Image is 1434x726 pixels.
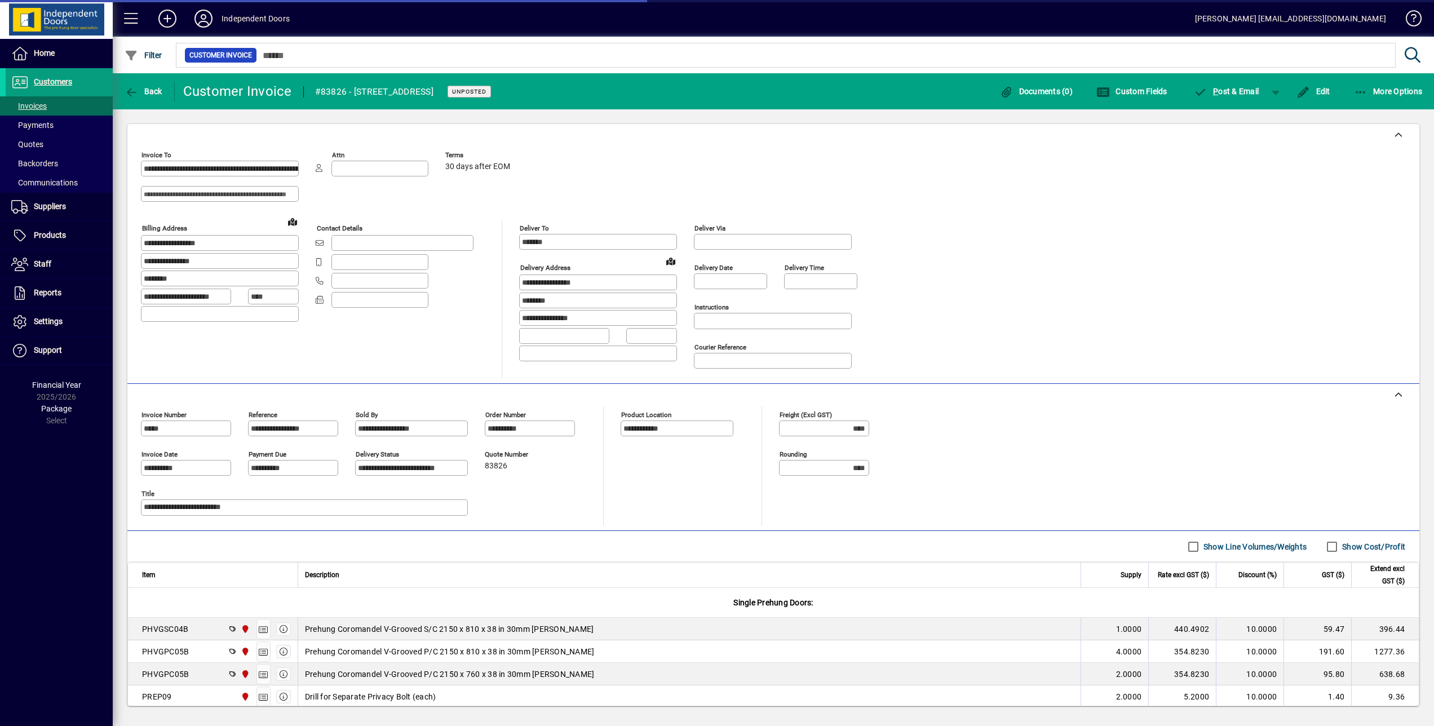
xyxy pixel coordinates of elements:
button: Profile [185,8,222,29]
a: Invoices [6,96,113,116]
span: Documents (0) [999,87,1073,96]
mat-label: Delivery date [694,264,733,272]
span: Invoices [11,101,47,110]
td: 10.0000 [1216,663,1283,685]
a: Quotes [6,135,113,154]
mat-label: Delivery status [356,450,399,458]
td: 396.44 [1351,618,1419,640]
span: 83826 [485,462,507,471]
mat-label: Reference [249,411,277,419]
a: Reports [6,279,113,307]
span: Christchurch [238,623,251,635]
span: Christchurch [238,690,251,703]
span: Custom Fields [1096,87,1167,96]
span: Item [142,569,156,581]
span: Unposted [452,88,486,95]
div: Independent Doors [222,10,290,28]
span: ost & Email [1194,87,1259,96]
div: 5.2000 [1156,691,1209,702]
div: PREP09 [142,691,172,702]
span: 1.0000 [1116,623,1142,635]
mat-label: Invoice date [141,450,178,458]
span: Christchurch [238,645,251,658]
span: Quotes [11,140,43,149]
span: Prehung Coromandel V-Grooved P/C 2150 x 760 x 38 in 30mm [PERSON_NAME] [305,669,595,680]
td: 10.0000 [1216,685,1283,708]
span: Home [34,48,55,57]
span: GST ($) [1322,569,1344,581]
span: Reports [34,288,61,297]
div: 354.8230 [1156,669,1209,680]
span: Prehung Coromandel V-Grooved P/C 2150 x 810 x 38 in 30mm [PERSON_NAME] [305,646,595,657]
div: #83826 - [STREET_ADDRESS] [315,83,433,101]
button: Post & Email [1188,81,1265,101]
span: Products [34,231,66,240]
td: 191.60 [1283,640,1351,663]
span: Terms [445,152,513,159]
mat-label: Order number [485,411,526,419]
button: More Options [1351,81,1426,101]
span: Drill for Separate Privacy Bolt (each) [305,691,436,702]
span: 2.0000 [1116,669,1142,680]
span: Support [34,346,62,355]
button: Filter [122,45,165,65]
span: Extend excl GST ($) [1358,563,1405,587]
a: Settings [6,308,113,336]
mat-label: Sold by [356,411,378,419]
a: Payments [6,116,113,135]
span: P [1213,87,1218,96]
span: Christchurch [238,668,251,680]
span: Package [41,404,72,413]
button: Edit [1294,81,1333,101]
a: Knowledge Base [1397,2,1420,39]
span: Payments [11,121,54,130]
button: Custom Fields [1094,81,1170,101]
app-page-header-button: Back [113,81,175,101]
mat-label: Invoice number [141,411,187,419]
td: 1.40 [1283,685,1351,708]
mat-label: Title [141,490,154,498]
span: Suppliers [34,202,66,211]
span: Staff [34,259,51,268]
a: View on map [662,252,680,270]
a: Support [6,337,113,365]
mat-label: Deliver via [694,224,725,232]
td: 59.47 [1283,618,1351,640]
span: Back [125,87,162,96]
span: Rate excl GST ($) [1158,569,1209,581]
button: Add [149,8,185,29]
span: 30 days after EOM [445,162,510,171]
div: PHVGPC05B [142,646,189,657]
span: 4.0000 [1116,646,1142,657]
span: Description [305,569,339,581]
a: Backorders [6,154,113,173]
a: Products [6,222,113,250]
span: Filter [125,51,162,60]
div: Customer Invoice [183,82,292,100]
span: Edit [1296,87,1330,96]
div: [PERSON_NAME] [EMAIL_ADDRESS][DOMAIN_NAME] [1195,10,1386,28]
mat-label: Rounding [780,450,807,458]
mat-label: Invoice To [141,151,171,159]
label: Show Line Volumes/Weights [1201,541,1307,552]
span: Discount (%) [1238,569,1277,581]
mat-label: Product location [621,411,671,419]
span: Customers [34,77,72,86]
td: 10.0000 [1216,618,1283,640]
mat-label: Payment due [249,450,286,458]
td: 638.68 [1351,663,1419,685]
div: PHVGPC05B [142,669,189,680]
td: 10.0000 [1216,640,1283,663]
button: Documents (0) [997,81,1075,101]
a: View on map [284,213,302,231]
mat-label: Deliver To [520,224,549,232]
span: Customer Invoice [189,50,252,61]
span: Financial Year [32,380,81,389]
a: Home [6,39,113,68]
span: Settings [34,317,63,326]
span: More Options [1354,87,1423,96]
mat-label: Instructions [694,303,729,311]
label: Show Cost/Profit [1340,541,1405,552]
a: Communications [6,173,113,192]
td: 1277.36 [1351,640,1419,663]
